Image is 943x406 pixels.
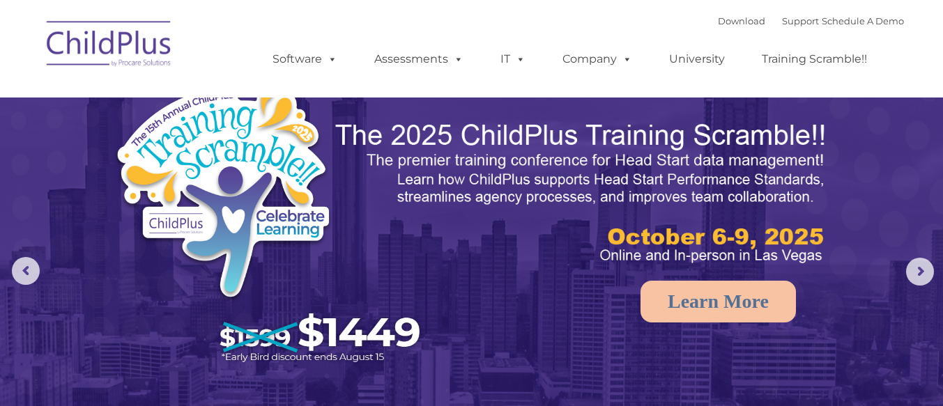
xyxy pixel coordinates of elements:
[718,15,904,26] font: |
[782,15,819,26] a: Support
[655,45,739,73] a: University
[822,15,904,26] a: Schedule A Demo
[486,45,539,73] a: IT
[718,15,765,26] a: Download
[40,11,179,81] img: ChildPlus by Procare Solutions
[259,45,351,73] a: Software
[549,45,646,73] a: Company
[748,45,881,73] a: Training Scramble!!
[641,281,796,322] a: Learn More
[360,45,477,73] a: Assessments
